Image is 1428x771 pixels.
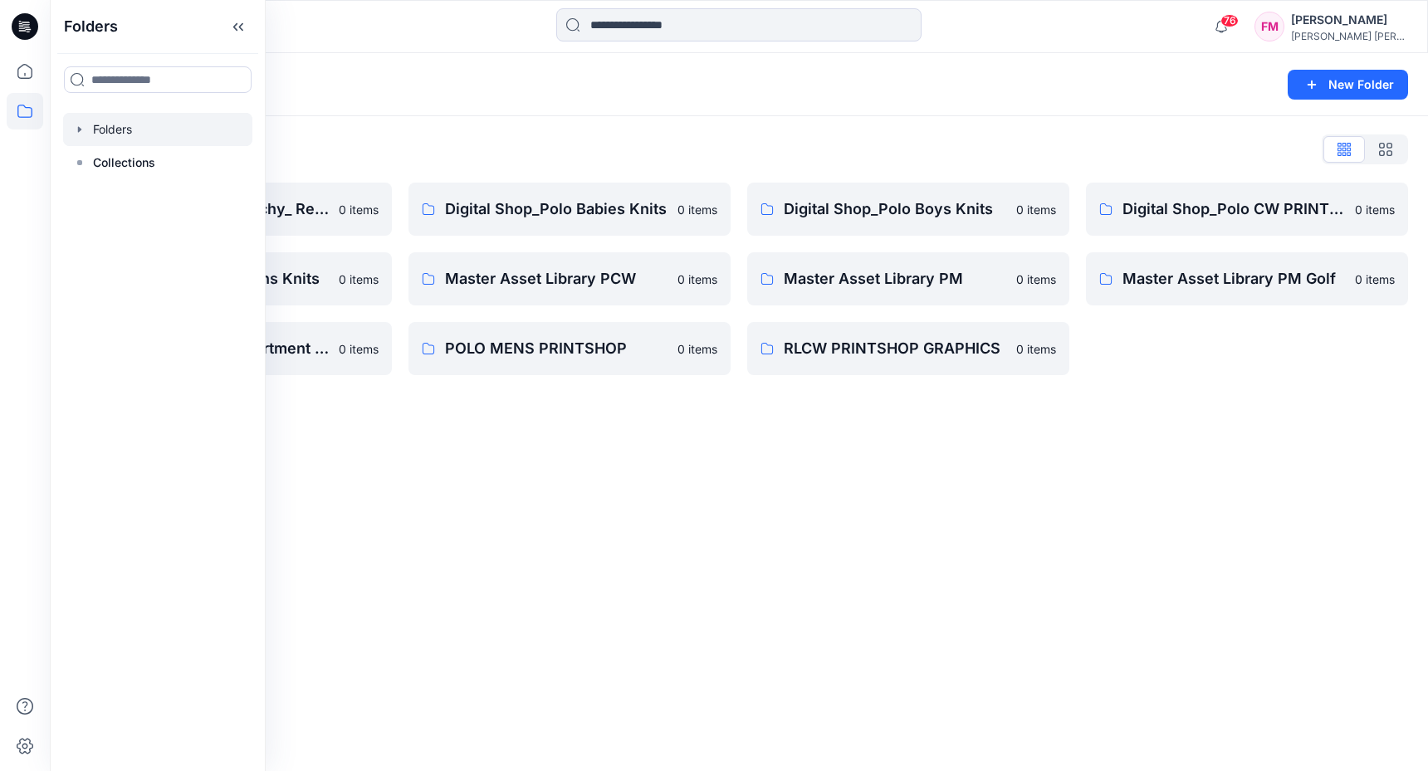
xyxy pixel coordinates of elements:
[1122,267,1345,290] p: Master Asset Library PM Golf
[408,322,731,375] a: POLO MENS PRINTSHOP0 items
[747,183,1069,236] a: Digital Shop_Polo Boys Knits0 items
[1288,70,1408,100] button: New Folder
[677,201,717,218] p: 0 items
[1291,10,1407,30] div: [PERSON_NAME]
[1016,201,1056,218] p: 0 items
[784,198,1006,221] p: Digital Shop_Polo Boys Knits
[1122,198,1345,221] p: Digital Shop_Polo CW PRINTSHOP
[445,198,668,221] p: Digital Shop_Polo Babies Knits
[1355,271,1395,288] p: 0 items
[1016,271,1056,288] p: 0 items
[784,337,1006,360] p: RLCW PRINTSHOP GRAPHICS
[408,183,731,236] a: Digital Shop_Polo Babies Knits0 items
[93,153,155,173] p: Collections
[1291,30,1407,42] div: [PERSON_NAME] [PERSON_NAME]
[747,252,1069,305] a: Master Asset Library PM0 items
[339,271,379,288] p: 0 items
[677,271,717,288] p: 0 items
[677,340,717,358] p: 0 items
[1254,12,1284,41] div: FM
[339,201,379,218] p: 0 items
[1086,183,1408,236] a: Digital Shop_Polo CW PRINTSHOP0 items
[1355,201,1395,218] p: 0 items
[445,337,668,360] p: POLO MENS PRINTSHOP
[408,252,731,305] a: Master Asset Library PCW0 items
[747,322,1069,375] a: RLCW PRINTSHOP GRAPHICS0 items
[1220,14,1239,27] span: 76
[1016,340,1056,358] p: 0 items
[339,340,379,358] p: 0 items
[445,267,668,290] p: Master Asset Library PCW
[1086,252,1408,305] a: Master Asset Library PM Golf0 items
[784,267,1006,290] p: Master Asset Library PM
